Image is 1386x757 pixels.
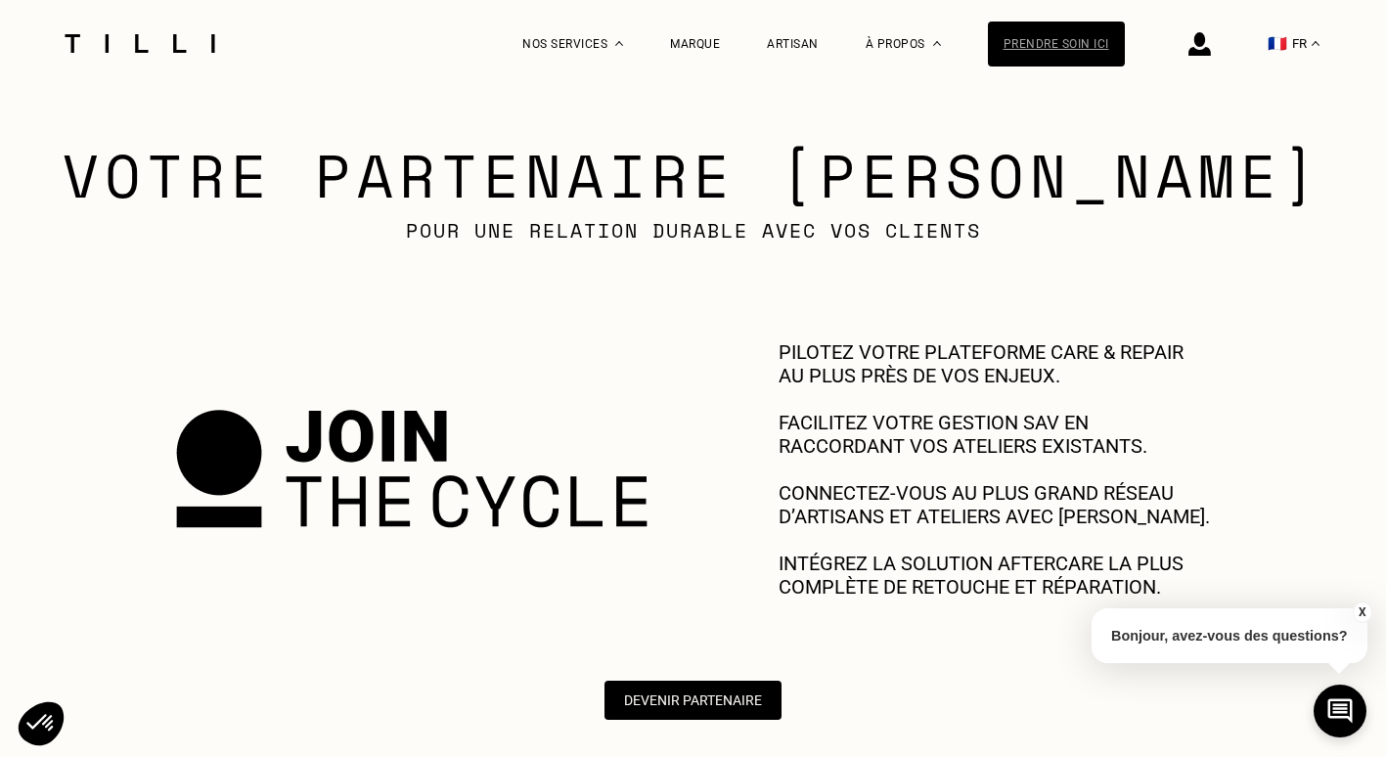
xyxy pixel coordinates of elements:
p: Bonjour, avez-vous des questions? [1092,608,1367,663]
a: Marque [670,37,720,51]
a: Artisan [767,37,819,51]
button: Devenir Partenaire [604,681,782,720]
span: 🇫🇷 [1268,34,1287,53]
img: Logo du service de couturière Tilli [58,34,222,53]
img: Menu déroulant à propos [933,41,941,46]
img: Join The Cycle [176,410,648,528]
img: Menu déroulant [615,41,623,46]
img: menu déroulant [1312,41,1319,46]
div: Votre partenaire [PERSON_NAME] [63,149,1324,258]
button: X [1352,601,1371,623]
p: PILOTEZ VOTRE PLATEFORME CARE & REPAIR AU PLUS PRÈS DE VOS ENJEUX. FACILITEZ VOTRE GESTION SAV EN... [779,340,1210,599]
a: Prendre soin ici [988,22,1125,67]
img: icône connexion [1188,32,1211,56]
p: pour une relation durable avec vos clients [63,203,1324,258]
